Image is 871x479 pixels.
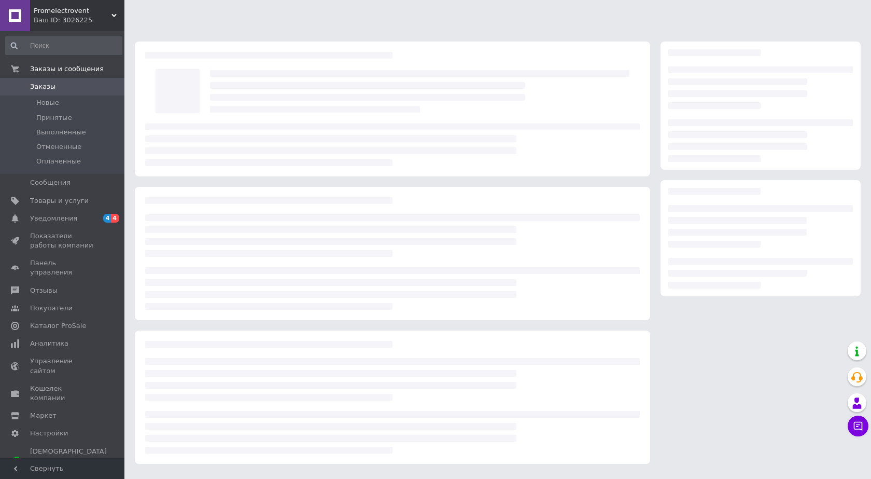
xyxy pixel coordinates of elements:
span: Отзывы [30,286,58,295]
span: Оплаченные [36,157,81,166]
span: Показатели работы компании [30,231,96,250]
span: Уведомления [30,214,77,223]
span: Новые [36,98,59,107]
span: Сообщения [30,178,71,187]
span: Отмененные [36,142,81,152]
span: Покупатели [30,304,73,313]
span: Маркет [30,411,57,420]
span: Выполненные [36,128,86,137]
span: Кошелек компании [30,384,96,403]
span: Товары и услуги [30,196,89,206]
span: 4 [103,214,111,223]
span: Аналитика [30,339,68,348]
span: Заказы и сообщения [30,64,104,74]
span: 4 [111,214,119,223]
span: Настройки [30,429,68,438]
span: Promelectrovent [34,6,111,16]
span: Заказы [30,82,55,91]
span: Панель управления [30,258,96,277]
div: Ваш ID: 3026225 [34,16,124,25]
input: Поиск [5,36,122,55]
span: Каталог ProSale [30,321,86,331]
span: [DEMOGRAPHIC_DATA] и счета [30,447,107,475]
button: Чат с покупателем [848,416,868,436]
span: Управление сайтом [30,357,96,375]
span: Принятые [36,113,72,122]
